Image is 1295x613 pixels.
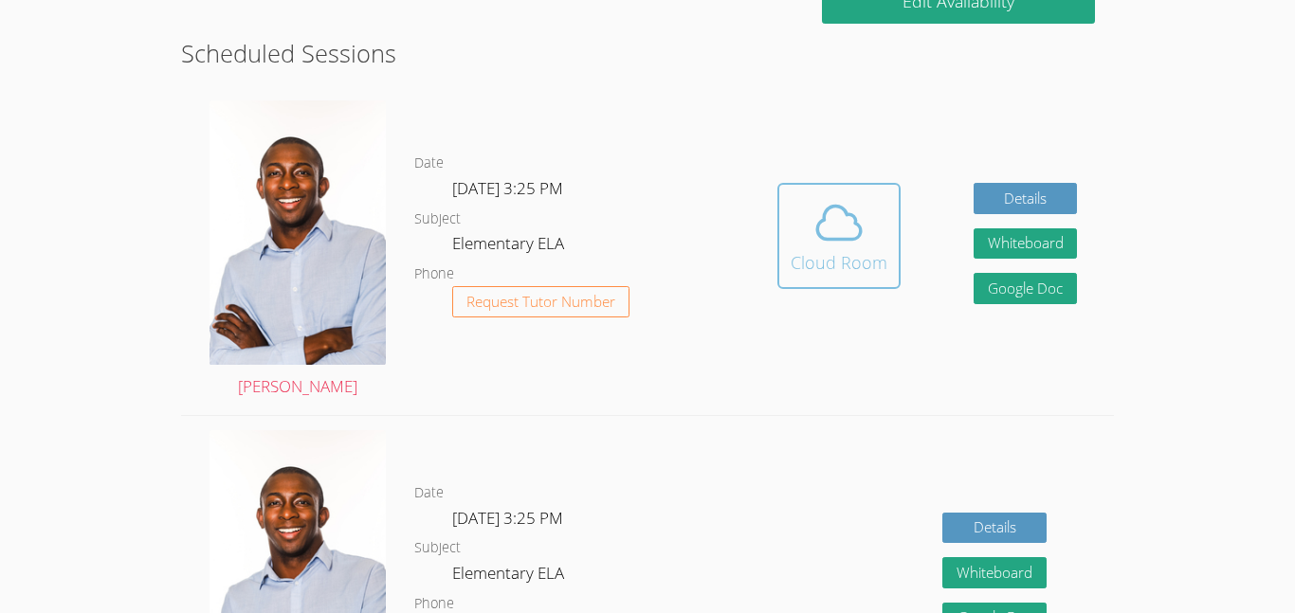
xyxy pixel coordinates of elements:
[452,230,568,262] dd: Elementary ELA
[974,183,1078,214] a: Details
[414,152,444,175] dt: Date
[942,513,1047,544] a: Details
[414,536,461,560] dt: Subject
[181,35,1114,71] h2: Scheduled Sessions
[974,273,1078,304] a: Google Doc
[452,177,563,199] span: [DATE] 3:25 PM
[452,507,563,529] span: [DATE] 3:25 PM
[414,262,454,286] dt: Phone
[452,560,568,592] dd: Elementary ELA
[414,207,461,231] dt: Subject
[777,183,901,289] button: Cloud Room
[210,100,386,365] img: avatar.png
[452,286,629,317] button: Request Tutor Number
[414,481,444,505] dt: Date
[791,249,887,276] div: Cloud Room
[974,228,1078,260] button: Whiteboard
[942,557,1047,588] button: Whiteboard
[210,100,386,401] a: [PERSON_NAME]
[466,295,615,309] span: Request Tutor Number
